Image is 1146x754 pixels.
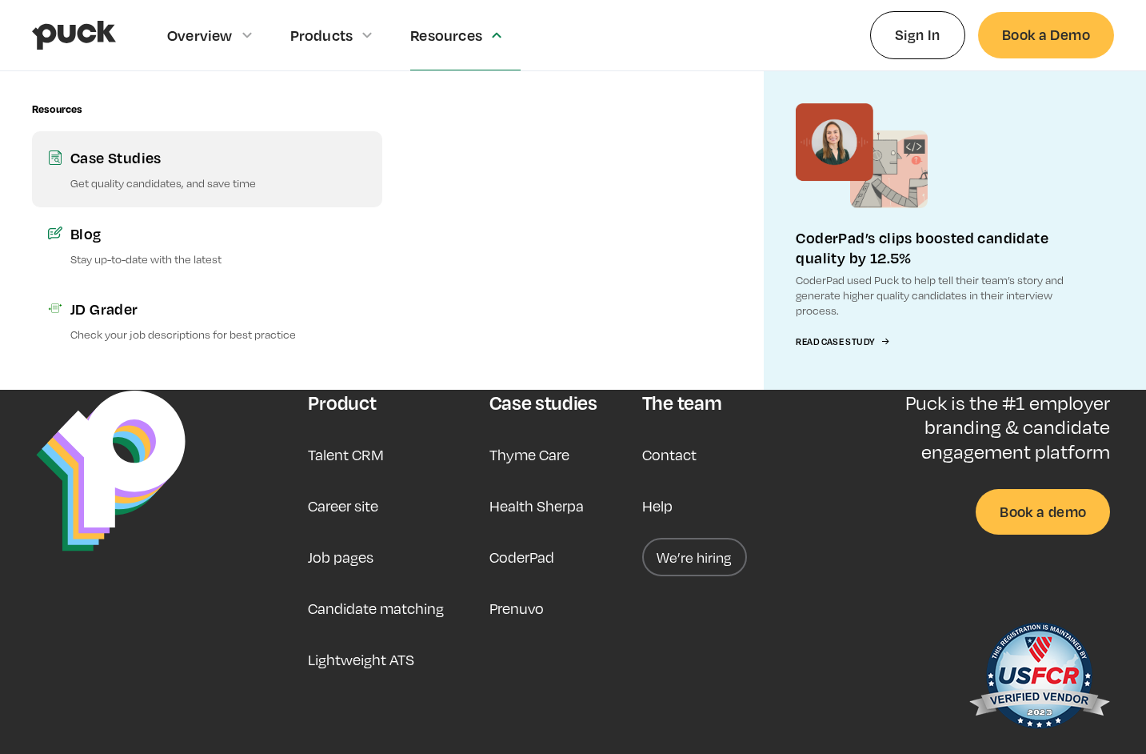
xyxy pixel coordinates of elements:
p: Stay up-to-date with the latest [70,251,366,267]
a: Contact [642,435,697,474]
a: We’re hiring [642,538,747,576]
a: Thyme Care [489,435,569,474]
a: Lightweight ATS [308,640,414,679]
div: JD Grader [70,299,366,319]
a: Sign In [870,11,965,58]
a: Health Sherpa [489,487,584,525]
a: Candidate matching [308,589,444,628]
a: Job pages [308,538,373,576]
a: Case StudiesGet quality candidates, and save time [32,131,382,207]
a: CoderPad’s clips boosted candidate quality by 12.5%CoderPad used Puck to help tell their team’s s... [764,71,1114,390]
p: Puck is the #1 employer branding & candidate engagement platform [853,391,1110,463]
div: Blog [70,223,366,243]
a: Talent CRM [308,435,384,474]
div: Overview [167,26,233,44]
a: Prenuvo [489,589,544,628]
div: Case studies [489,391,597,415]
img: US Federal Contractor Registration System for Award Management Verified Vendor Seal [968,615,1110,743]
div: Resources [410,26,482,44]
p: Get quality candidates, and save time [70,175,366,191]
a: JD GraderCheck your job descriptions for best practice [32,283,382,358]
div: Products [290,26,353,44]
a: CoderPad [489,538,554,576]
a: Help [642,487,673,525]
a: BlogStay up-to-date with the latest [32,207,382,283]
div: Read Case Study [796,337,874,347]
p: Check your job descriptions for best practice [70,327,366,342]
div: Resources [32,103,82,115]
a: Career site [308,487,378,525]
div: The team [642,391,721,415]
p: CoderPad used Puck to help tell their team’s story and generate higher quality candidates in thei... [796,272,1082,319]
a: Book a Demo [978,12,1114,58]
a: Book a demo [976,489,1110,535]
div: CoderPad’s clips boosted candidate quality by 12.5% [796,227,1082,267]
div: Product [308,391,376,415]
div: Case Studies [70,147,366,167]
img: Puck Logo [36,391,186,551]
